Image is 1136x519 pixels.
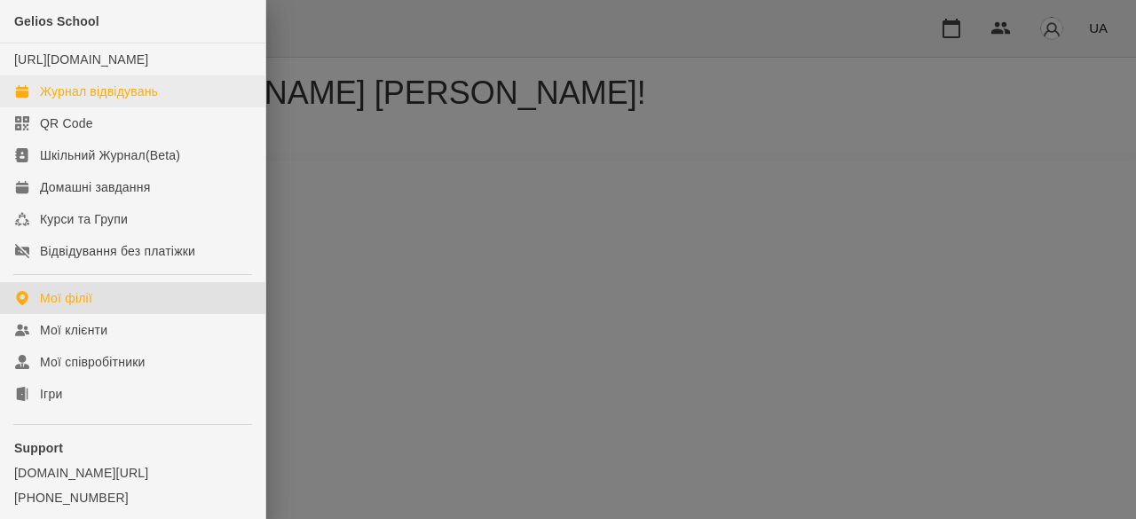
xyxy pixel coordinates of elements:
[14,439,251,457] p: Support
[14,52,148,67] a: [URL][DOMAIN_NAME]
[40,321,107,339] div: Мої клієнти
[14,489,251,507] a: [PHONE_NUMBER]
[14,464,251,482] a: [DOMAIN_NAME][URL]
[40,353,146,371] div: Мої співробітники
[40,83,158,100] div: Журнал відвідувань
[40,178,150,196] div: Домашні завдання
[40,385,62,403] div: Ігри
[14,14,99,28] span: Gelios School
[40,289,92,307] div: Мої філії
[40,114,93,132] div: QR Code
[40,210,128,228] div: Курси та Групи
[40,242,195,260] div: Відвідування без платіжки
[40,146,180,164] div: Шкільний Журнал(Beta)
